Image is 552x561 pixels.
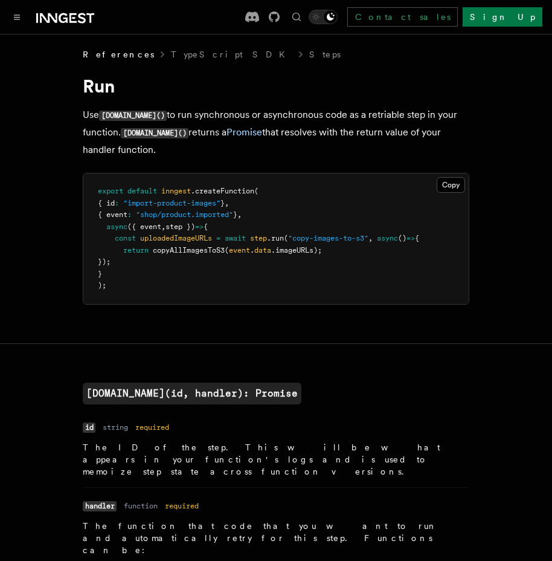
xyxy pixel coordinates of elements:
p: Use to run synchronous or asynchronous code as a retriable step in your function. returns a that ... [83,106,469,158]
dd: string [103,423,128,432]
span: : [115,199,119,207]
span: , [161,222,165,231]
a: Contact sales [347,7,458,27]
span: } [98,270,102,278]
code: [DOMAIN_NAME]() [121,128,188,138]
span: default [127,187,157,195]
span: const [115,234,136,242]
span: "shop/product.imported" [136,210,233,219]
span: await [225,234,246,242]
span: References [83,48,154,60]
span: : [127,210,132,219]
span: ( [225,246,229,255]
code: [DOMAIN_NAME]() [99,111,167,121]
span: = [216,234,220,242]
span: ( [254,187,258,195]
span: .imageURLs); [271,246,322,255]
span: , [225,199,229,207]
span: { [204,222,208,231]
span: ({ event [127,222,161,231]
span: }); [98,258,111,266]
span: async [377,234,398,242]
span: .createFunction [191,187,254,195]
a: Promise [226,126,262,138]
span: { id [98,199,115,207]
span: event [229,246,250,255]
span: "copy-images-to-s3" [288,234,368,242]
span: step }) [165,222,195,231]
button: Find something... [289,10,304,24]
span: .run [267,234,284,242]
span: return [123,246,149,255]
dd: required [165,501,199,511]
span: inngest [161,187,191,195]
p: The ID of the step. This will be what appears in your function's logs and is used to memoize step... [83,441,469,478]
code: id [83,423,95,433]
code: handler [83,501,117,511]
span: => [195,222,204,231]
a: [DOMAIN_NAME](id, handler): Promise [83,383,301,404]
span: "import-product-images" [123,199,220,207]
span: } [220,199,225,207]
span: uploadedImageURLs [140,234,212,242]
span: } [233,210,237,219]
span: step [250,234,267,242]
a: Sign Up [463,7,542,27]
p: The function that code that you want to run and automatically retry for this step. Functions can be: [83,520,469,556]
h1: Run [83,75,469,97]
span: () [398,234,406,242]
span: , [368,234,373,242]
span: data [254,246,271,255]
span: ); [98,281,106,290]
span: async [106,222,127,231]
dd: required [135,423,169,432]
button: Toggle navigation [10,10,24,24]
button: Toggle dark mode [309,10,338,24]
span: { [415,234,419,242]
button: Copy [437,177,465,193]
span: . [250,246,254,255]
dd: function [124,501,158,511]
span: copyAllImagesToS3 [153,246,225,255]
span: => [406,234,415,242]
span: ( [284,234,288,242]
a: Steps [309,48,341,60]
span: , [237,210,242,219]
span: export [98,187,123,195]
span: { event [98,210,127,219]
a: TypeScript SDK [171,48,292,60]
